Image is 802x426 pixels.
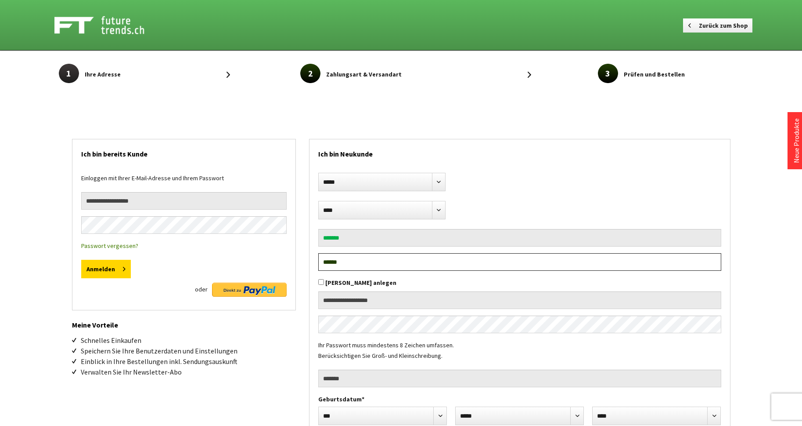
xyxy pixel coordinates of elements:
[85,69,121,80] span: Ihre Adresse
[195,283,208,296] span: oder
[792,118,801,163] a: Neue Produkte
[318,394,721,404] label: Geburtsdatum*
[54,14,222,36] a: Shop Futuretrends - zur Startseite wechseln
[81,173,287,192] div: Einloggen mit Ihrer E-Mail-Adresse und Ihrem Passwort
[81,335,296,346] li: Schnelles Einkaufen
[54,14,164,36] img: Shop Futuretrends - zur Startseite wechseln
[318,340,721,370] div: Ihr Passwort muss mindestens 8 Zeichen umfassen. Berücksichtigen Sie Groß- und Kleinschreibung.
[59,64,79,83] span: 1
[683,18,752,33] a: Zurück zum Shop
[300,64,320,83] span: 2
[624,69,685,80] span: Prüfen und Bestellen
[212,283,287,297] img: Direkt zu PayPal Button
[72,310,296,331] h2: Meine Vorteile
[81,356,296,367] li: Einblick in Ihre Bestellungen inkl. Sendungsauskunft
[318,139,721,164] h2: Ich bin Neukunde
[81,242,138,250] a: Passwort vergessen?
[81,367,296,377] li: Verwalten Sie Ihr Newsletter-Abo
[81,139,287,164] h2: Ich bin bereits Kunde
[326,69,402,80] span: Zahlungsart & Versandart
[598,64,618,83] span: 3
[325,279,396,287] label: [PERSON_NAME] anlegen
[81,260,131,278] button: Anmelden
[81,346,296,356] li: Speichern Sie Ihre Benutzerdaten und Einstellungen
